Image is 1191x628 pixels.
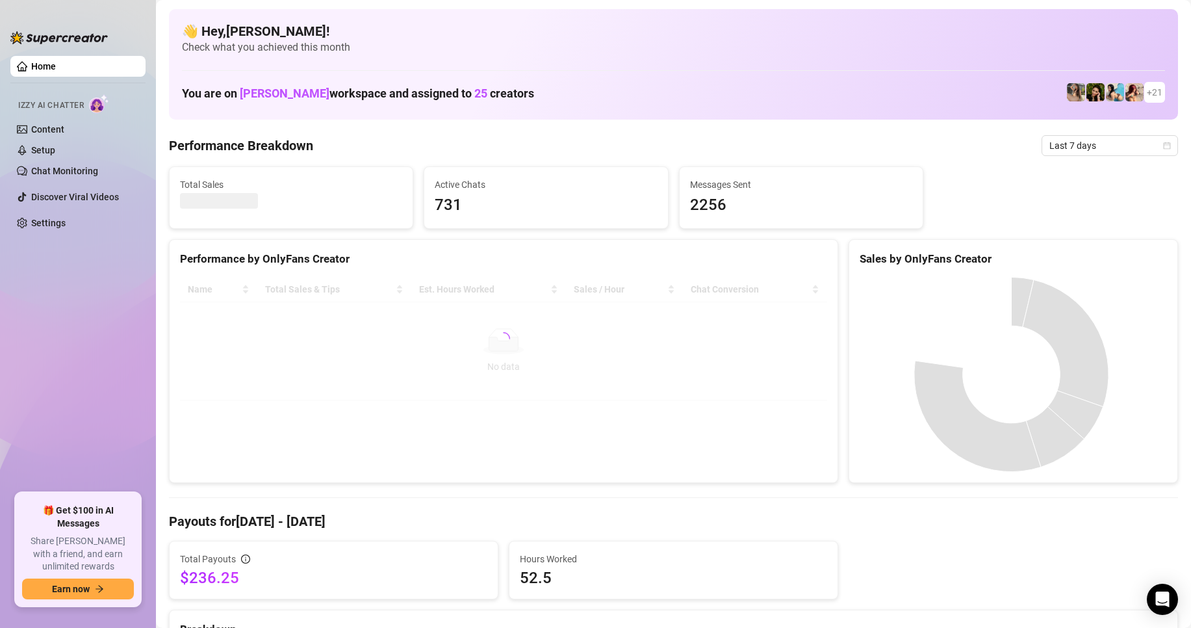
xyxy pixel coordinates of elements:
[690,177,912,192] span: Messages Sent
[22,535,134,573] span: Share [PERSON_NAME] with a friend, and earn unlimited rewards
[435,177,657,192] span: Active Chats
[690,193,912,218] span: 2256
[31,124,64,135] a: Content
[1049,136,1170,155] span: Last 7 days
[860,250,1167,268] div: Sales by OnlyFans Creator
[1125,83,1144,101] img: North (@northnattfree)
[31,166,98,176] a: Chat Monitoring
[10,31,108,44] img: logo-BBDzfeDw.svg
[31,192,119,202] a: Discover Viral Videos
[31,218,66,228] a: Settings
[1086,83,1105,101] img: playfuldimples (@playfuldimples)
[180,177,402,192] span: Total Sales
[89,94,109,113] img: AI Chatter
[22,579,134,599] button: Earn nowarrow-right
[497,332,510,345] span: loading
[22,504,134,530] span: 🎁 Get $100 in AI Messages
[1067,83,1085,101] img: emilylou (@emilyylouu)
[31,61,56,72] a: Home
[169,137,313,155] h4: Performance Breakdown
[52,584,90,594] span: Earn now
[169,512,1178,530] h4: Payouts for [DATE] - [DATE]
[240,86,329,100] span: [PERSON_NAME]
[520,568,827,588] span: 52.5
[182,86,534,101] h1: You are on workspace and assigned to creators
[18,99,84,112] span: Izzy AI Chatter
[520,552,827,566] span: Hours Worked
[180,552,236,566] span: Total Payouts
[31,145,55,155] a: Setup
[182,40,1165,55] span: Check what you achieved this month
[241,555,250,564] span: info-circle
[180,250,827,268] div: Performance by OnlyFans Creator
[95,584,104,594] span: arrow-right
[1147,85,1162,99] span: + 21
[1106,83,1124,101] img: North (@northnattvip)
[180,568,487,588] span: $236.25
[435,193,657,218] span: 731
[1147,584,1178,615] div: Open Intercom Messenger
[1163,142,1171,150] span: calendar
[182,22,1165,40] h4: 👋 Hey, [PERSON_NAME] !
[474,86,487,100] span: 25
